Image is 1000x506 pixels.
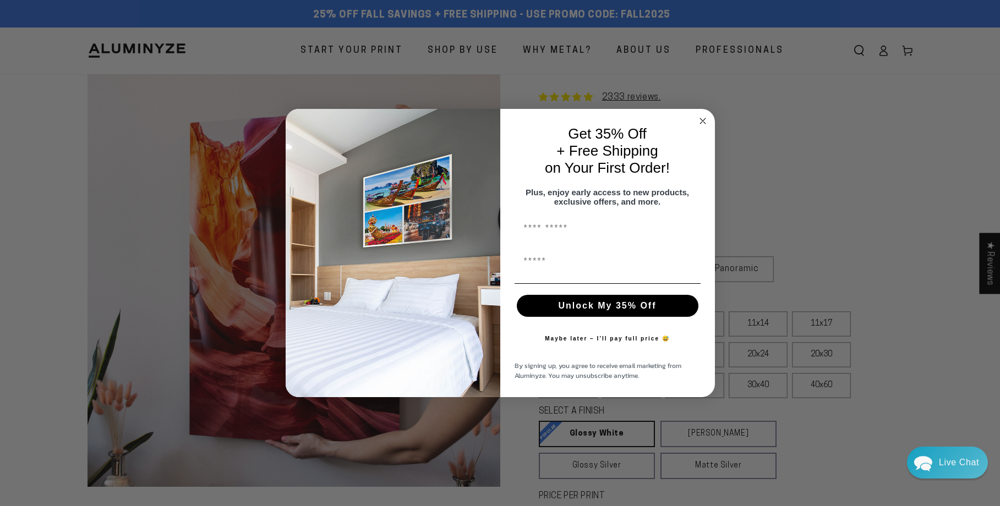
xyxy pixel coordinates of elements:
[568,125,647,142] span: Get 35% Off
[939,447,979,479] div: Contact Us Directly
[286,109,500,397] img: 728e4f65-7e6c-44e2-b7d1-0292a396982f.jpeg
[526,188,689,206] span: Plus, enjoy early access to new products, exclusive offers, and more.
[907,447,988,479] div: Chat widget toggle
[515,361,681,381] span: By signing up, you agree to receive email marketing from Aluminyze. You may unsubscribe anytime.
[539,328,675,350] button: Maybe later – I’ll pay full price 😅
[545,159,670,176] span: on Your First Order!
[515,283,701,284] img: underline
[696,114,709,128] button: Close dialog
[556,142,658,159] span: + Free Shipping
[517,295,698,317] button: Unlock My 35% Off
